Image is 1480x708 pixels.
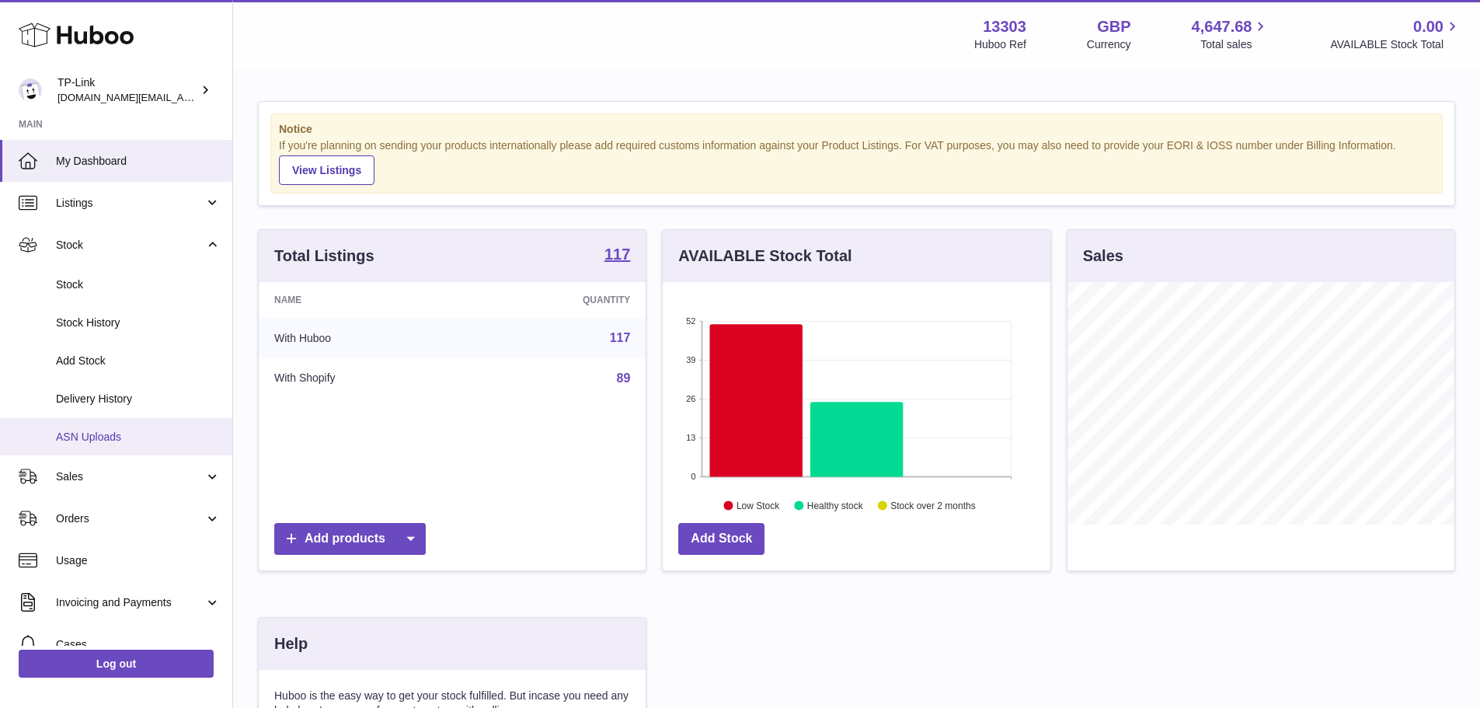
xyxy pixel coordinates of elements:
a: Log out [19,650,214,678]
th: Quantity [468,282,646,318]
a: 4,647.68 Total sales [1192,16,1270,52]
text: 13 [687,433,696,442]
h3: AVAILABLE Stock Total [678,246,851,267]
span: Total sales [1200,37,1269,52]
strong: 13303 [983,16,1026,37]
span: Orders [56,511,204,526]
text: Stock over 2 months [891,500,976,511]
span: Stock History [56,316,221,330]
th: Name [259,282,468,318]
h3: Help [274,633,308,654]
a: Add Stock [678,523,764,555]
a: Add products [274,523,426,555]
img: purchase.uk@tp-link.com [19,78,42,102]
span: Sales [56,469,204,484]
span: Cases [56,637,221,652]
h3: Sales [1083,246,1123,267]
span: 4,647.68 [1192,16,1252,37]
text: 0 [691,472,696,481]
td: With Huboo [259,318,468,358]
span: AVAILABLE Stock Total [1330,37,1461,52]
span: 0.00 [1413,16,1443,37]
strong: 117 [604,246,630,262]
span: [DOMAIN_NAME][EMAIL_ADDRESS][DOMAIN_NAME] [57,91,309,103]
strong: GBP [1097,16,1130,37]
span: ASN Uploads [56,430,221,445]
text: 39 [687,355,696,364]
span: Stock [56,238,204,253]
a: 89 [617,371,631,385]
div: If you're planning on sending your products internationally please add required customs informati... [279,138,1434,185]
a: View Listings [279,155,374,185]
div: TP-Link [57,75,197,105]
span: My Dashboard [56,154,221,169]
span: Add Stock [56,354,221,368]
span: Usage [56,553,221,568]
text: 52 [687,316,696,326]
a: 117 [610,331,631,344]
h3: Total Listings [274,246,374,267]
a: 117 [604,246,630,265]
text: 26 [687,394,696,403]
text: Healthy stock [807,500,864,511]
strong: Notice [279,122,1434,137]
span: Delivery History [56,392,221,406]
a: 0.00 AVAILABLE Stock Total [1330,16,1461,52]
div: Currency [1087,37,1131,52]
span: Listings [56,196,204,211]
td: With Shopify [259,358,468,399]
div: Huboo Ref [974,37,1026,52]
span: Invoicing and Payments [56,595,204,610]
text: Low Stock [737,500,780,511]
span: Stock [56,277,221,292]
